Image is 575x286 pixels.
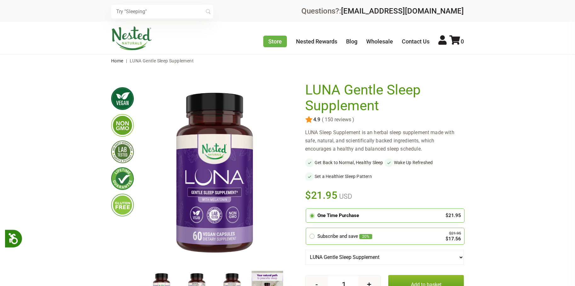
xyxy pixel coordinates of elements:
li: Set a Healthier Sleep Pattern [305,172,384,181]
span: 0 [461,38,464,45]
h1: LUNA Gentle Sleep Supplement [305,82,461,113]
span: $21.95 [305,188,338,202]
div: LUNA Sleep Supplement is an herbal sleep supplement made with safe, natural, and scientifically b... [305,129,464,153]
a: 0 [449,38,464,45]
input: Try "Sleeping" [111,5,213,19]
a: Nested Rewards [296,38,337,45]
div: Questions?: [301,7,464,15]
img: vegan [111,87,134,110]
li: Get Back to Normal, Healthy Sleep [305,158,384,167]
a: Blog [346,38,357,45]
a: Contact Us [402,38,430,45]
a: Wholesale [366,38,393,45]
nav: breadcrumbs [111,54,464,67]
span: ( 150 reviews ) [320,117,354,123]
a: Store [263,36,287,47]
span: LUNA Gentle Sleep Supplement [130,58,194,63]
span: 4.9 [313,117,320,123]
img: gmofree [111,114,134,137]
img: lifetimeguarantee [111,167,134,190]
img: thirdpartytested [111,140,134,163]
span: USD [338,192,352,200]
a: Home [111,58,123,63]
img: Nested Naturals [111,26,152,50]
img: star.svg [305,116,313,123]
img: glutenfree [111,194,134,216]
span: | [124,58,128,63]
img: LUNA Gentle Sleep Supplement [144,82,285,266]
a: [EMAIL_ADDRESS][DOMAIN_NAME] [341,7,464,15]
li: Wake Up Refreshed [384,158,464,167]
